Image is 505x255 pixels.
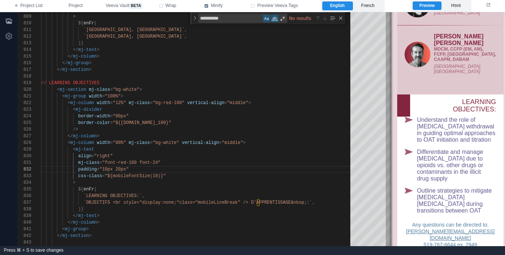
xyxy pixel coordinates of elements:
[76,147,94,152] span: mj-text
[18,226,31,232] div: 841
[97,213,99,218] span: >
[150,140,152,145] span: =
[130,3,142,9] span: beta
[65,94,86,99] span: mj-group
[43,34,105,50] div: MDCM, CCFP (EM, AM), FCFP, [GEOGRAPHIC_DATA], CAAPM, DABAM
[18,146,31,153] div: 829
[18,66,31,73] div: 817
[139,87,142,92] span: >
[227,100,248,106] span: "middle"
[18,173,31,179] div: 833
[18,86,31,93] div: 820
[185,34,187,39] span: ,
[18,246,31,252] div: 844
[83,21,94,26] span: enFr
[288,14,314,23] div: No results
[18,73,31,80] div: 818
[150,100,152,106] span: =
[312,200,315,205] span: ,
[73,180,75,185] span: >
[78,167,97,172] span: padding
[192,12,198,24] div: Toggle Replace
[62,61,68,66] span: </
[263,15,270,22] div: Match Case (⌥⌘C)
[110,100,113,106] span: =
[105,173,166,179] span: "${mobileFontSize(18)}"
[248,100,251,106] span: >
[18,193,31,199] div: 836
[338,15,344,21] div: Close (Escape)
[73,134,97,139] span: mj-column
[13,209,104,236] div: Any questions can be directed to: 519‑767‑6644 ex. 2949
[315,15,321,21] div: Previous Match (⇧Enter)
[279,15,286,22] div: Use Regular Expression (⌥⌘R)
[179,200,312,205] span: class="mobileLineBreak" /> D’APPRENTISSAGE&nbsp;:`
[18,159,31,166] div: 831
[97,47,99,52] span: >
[110,114,113,119] span: =
[89,61,92,66] span: >
[62,233,89,238] span: mj-section
[329,14,337,22] div: Find in Selection (⌥⌘L)
[18,106,31,113] div: 823
[152,100,184,106] span: "bg-red-100"
[18,46,31,53] div: 814
[219,140,222,145] span: =
[442,1,470,10] label: Html
[83,193,142,199] span: `LEARNING OBJECTIVES:`
[18,80,31,86] div: 819
[271,15,278,22] div: Match Whole Word (⌥⌘W)
[68,54,73,59] span: </
[89,67,92,72] span: >
[94,154,113,159] span: "right"
[165,3,176,9] span: Wrap
[97,100,110,106] span: width
[121,94,123,99] span: >
[413,1,441,10] label: Preview
[43,21,105,34] div: [PERSON_NAME] [PERSON_NAME]
[73,54,97,59] span: mj-column
[18,120,31,126] div: 825
[70,140,94,145] span: mj-column
[62,67,89,72] span: mj-section
[78,160,100,165] span: mj-class
[106,3,142,9] span: Veeva Vault
[102,173,105,179] span: =
[68,134,73,139] span: </
[43,52,105,62] div: [GEOGRAPHIC_DATA], [GEOGRAPHIC_DATA]
[142,193,145,199] span: ,
[25,137,107,170] div: Differentiate and manage [MEDICAL_DATA] due to opioids vs. other drugs or contaminants in the ill...
[18,27,31,33] div: 811
[113,100,126,106] span: "12%"
[92,154,94,159] span: =
[353,1,383,10] label: French
[18,93,31,100] div: 821
[59,87,86,92] span: mj-section
[18,133,31,139] div: 827
[97,134,99,139] span: >
[62,94,65,99] span: <
[18,60,31,66] div: 816
[99,160,102,165] span: =
[110,87,113,92] span: =
[185,27,187,32] span: ,
[89,233,92,238] span: >
[41,80,99,86] span: // LEARNING OBJECTIVES
[129,140,150,145] span: mj-class
[199,14,262,23] textarea: Find
[73,127,78,132] span: />
[18,153,31,159] div: 830
[73,107,75,112] span: <
[105,94,121,99] span: "100%"
[257,3,298,9] span: Preview Veeva Tags
[113,120,171,125] span: "${[DOMAIN_NAME]_100}"
[322,15,328,21] div: Next Match (Enter)
[94,21,97,26] span: (
[73,14,75,19] span: >
[18,213,31,219] div: 839
[78,47,97,52] span: mj-text
[57,233,62,238] span: </
[68,100,70,106] span: <
[18,113,31,120] div: 824
[73,213,78,218] span: </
